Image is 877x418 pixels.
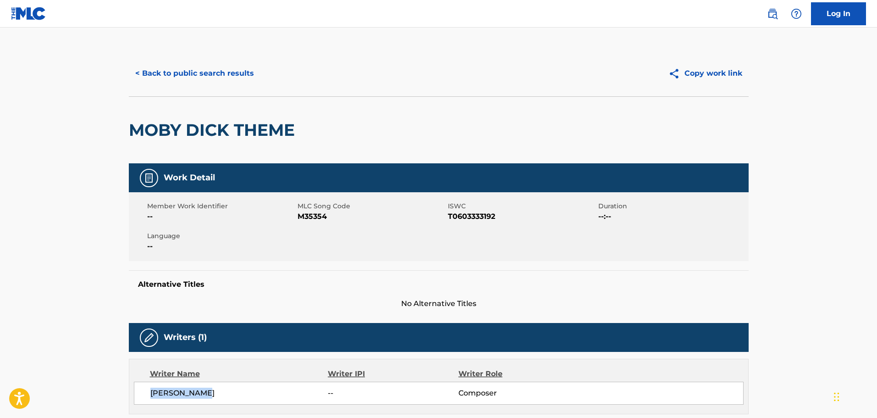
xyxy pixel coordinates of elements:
span: -- [328,388,458,399]
span: MLC Song Code [298,201,446,211]
button: Copy work link [662,62,749,85]
img: search [767,8,778,19]
span: M35354 [298,211,446,222]
span: -- [147,211,295,222]
img: Writers [143,332,154,343]
span: [PERSON_NAME] [150,388,328,399]
span: No Alternative Titles [129,298,749,309]
div: Writer Role [458,368,577,379]
h2: MOBY DICK THEME [129,120,299,140]
div: Help [787,5,805,23]
a: Log In [811,2,866,25]
img: help [791,8,802,19]
h5: Work Detail [164,173,215,183]
a: Public Search [763,5,782,23]
h5: Alternative Titles [138,280,739,289]
h5: Writers (1) [164,332,207,343]
span: Duration [598,201,746,211]
div: Drag [834,383,839,411]
span: T0603333192 [448,211,596,222]
span: --:-- [598,211,746,222]
div: Writer Name [150,368,328,379]
iframe: Chat Widget [831,374,877,418]
span: Member Work Identifier [147,201,295,211]
div: Writer IPI [328,368,458,379]
span: Composer [458,388,577,399]
span: Language [147,231,295,241]
span: -- [147,241,295,252]
span: ISWC [448,201,596,211]
img: Copy work link [668,68,684,79]
img: MLC Logo [11,7,46,20]
img: Work Detail [143,173,154,184]
button: < Back to public search results [129,62,260,85]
